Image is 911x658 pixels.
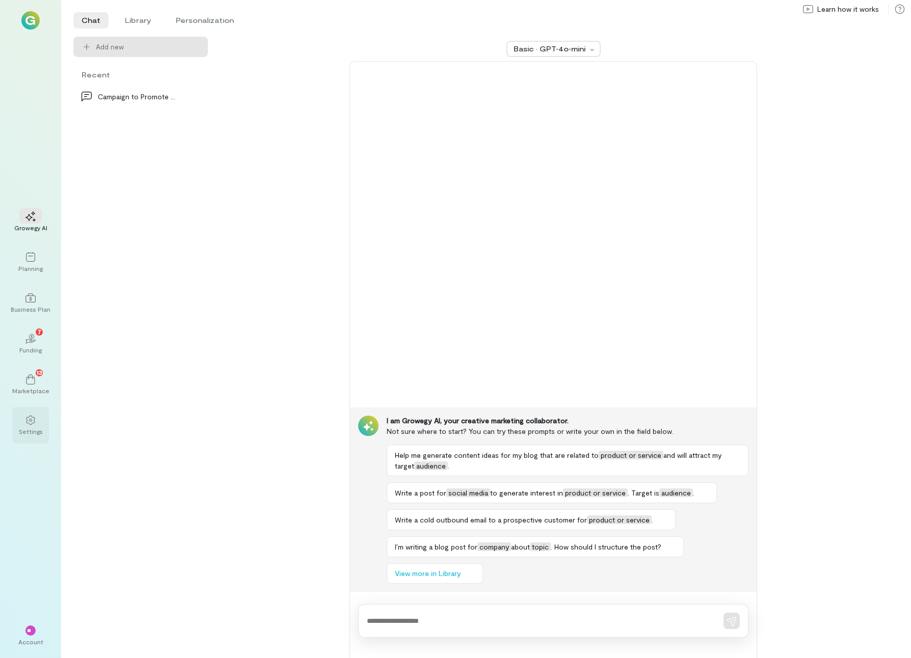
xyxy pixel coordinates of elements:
[551,542,661,551] span: . How should I structure the post?
[563,488,628,497] span: product or service
[387,509,676,530] button: Write a cold outbound email to a prospective customer forproduct or service.
[395,488,446,497] span: Write a post for
[817,4,879,14] span: Learn how it works
[514,44,587,54] div: Basic · GPT‑4o‑mini
[12,387,49,395] div: Marketplace
[387,416,748,426] div: I am Growegy AI, your creative marketing collaborator.
[448,461,449,470] span: .
[19,346,42,354] div: Funding
[477,542,511,551] span: company
[511,542,530,551] span: about
[18,638,43,646] div: Account
[387,426,748,436] div: Not sure where to start? You can try these prompts or write your own in the field below.
[387,536,684,557] button: I’m writing a blog post forcompanyabouttopic. How should I structure the post?
[395,515,587,524] span: Write a cold outbound email to a prospective customer for
[490,488,563,497] span: to generate interest in
[12,285,49,321] a: Business Plan
[387,482,717,503] button: Write a post forsocial mediato generate interest inproduct or service. Target isaudience.
[38,327,41,336] span: 7
[446,488,490,497] span: social media
[96,42,200,52] span: Add new
[395,451,599,459] span: Help me generate content ideas for my blog that are related to
[530,542,551,551] span: topic
[387,563,483,584] button: View more in Library
[168,12,242,29] li: Personalization
[18,264,43,272] div: Planning
[628,488,659,497] span: . Target is
[387,445,748,476] button: Help me generate content ideas for my blog that are related toproduct or serviceand will attract ...
[11,305,50,313] div: Business Plan
[19,427,43,435] div: Settings
[73,69,208,80] div: Recent
[659,488,693,497] span: audience
[117,12,159,29] li: Library
[12,325,49,362] a: Funding
[98,91,177,102] div: Campaign to Promote Product
[652,515,653,524] span: .
[599,451,663,459] span: product or service
[395,568,461,579] span: View more in Library
[693,488,694,497] span: .
[37,368,42,377] span: 13
[12,244,49,281] a: Planning
[12,366,49,403] a: Marketplace
[587,515,652,524] span: product or service
[73,12,109,29] li: Chat
[395,542,477,551] span: I’m writing a blog post for
[414,461,448,470] span: audience
[12,203,49,240] a: Growegy AI
[12,407,49,444] a: Settings
[14,224,47,232] div: Growegy AI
